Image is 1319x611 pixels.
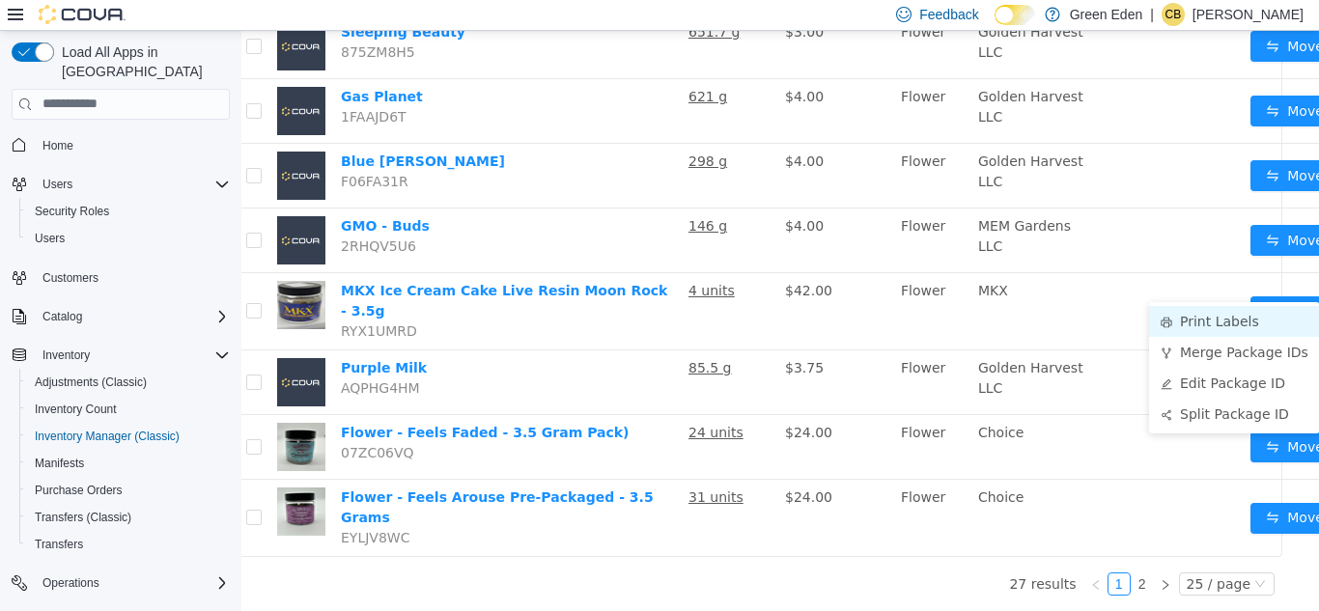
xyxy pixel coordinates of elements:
[35,537,83,552] span: Transfers
[908,337,1079,368] li: Edit Package ID
[99,78,165,94] span: 1FAAJD6T
[27,371,154,394] a: Adjustments (Classic)
[4,569,238,597] button: Operations
[42,177,72,192] span: Users
[35,483,123,498] span: Purchase Orders
[27,425,187,448] a: Inventory Manager (Classic)
[652,319,729,384] td: Flower
[99,414,173,430] span: 07ZC06VQ
[447,329,491,345] u: 85.5 g
[1009,472,1098,503] button: icon: swapMove
[908,275,1079,306] li: Print Labels
[19,225,238,252] button: Users
[737,123,842,158] span: Golden Harvest LLC
[908,368,1079,399] li: Split Package ID
[19,396,238,423] button: Inventory Count
[1009,401,1098,431] button: icon: swapMove
[652,48,729,113] td: Flower
[447,58,486,73] u: 621 g
[447,252,493,267] u: 4 units
[544,329,582,345] span: $3.75
[19,198,238,225] button: Security Roles
[27,227,230,250] span: Users
[19,369,238,396] button: Adjustments (Classic)
[544,252,591,267] span: $42.00
[27,371,230,394] span: Adjustments (Classic)
[652,449,729,525] td: Flower
[866,542,889,565] li: 1
[544,187,582,203] span: $4.00
[36,185,84,234] img: GMO - Buds placeholder
[912,542,936,565] li: Next Page
[867,542,888,564] a: 1
[1013,547,1024,561] i: icon: down
[35,571,107,595] button: Operations
[4,342,238,369] button: Inventory
[918,548,930,560] i: icon: right
[35,266,106,290] a: Customers
[19,504,238,531] button: Transfers (Classic)
[995,25,996,26] span: Dark Mode
[99,208,175,223] span: 2RHQV5U6
[737,394,782,409] span: Choice
[652,384,729,449] td: Flower
[99,14,174,29] span: 875ZM8H5
[27,479,130,502] a: Purchase Orders
[54,42,230,81] span: Load All Apps in [GEOGRAPHIC_DATA]
[919,286,931,297] i: icon: printer
[1070,3,1143,26] p: Green Eden
[27,425,230,448] span: Inventory Manager (Classic)
[849,548,860,560] i: icon: left
[1009,194,1098,225] button: icon: swapMove
[36,56,84,104] img: Gas Planet placeholder
[36,121,84,169] img: Blue Runtz placeholder
[652,242,729,319] td: Flower
[544,394,591,409] span: $24.00
[35,204,109,219] span: Security Roles
[99,349,179,365] span: AQPHG4HM
[768,542,834,565] li: 27 results
[35,133,230,157] span: Home
[35,429,180,444] span: Inventory Manager (Classic)
[27,506,139,529] a: Transfers (Classic)
[27,200,230,223] span: Security Roles
[27,506,230,529] span: Transfers (Classic)
[1009,65,1098,96] button: icon: swapMove
[447,458,502,474] u: 31 units
[39,5,126,24] img: Cova
[1150,3,1154,26] p: |
[99,143,167,158] span: F06FA31R
[447,187,486,203] u: 146 g
[908,306,1079,337] li: Merge Package IDs
[1193,3,1304,26] p: [PERSON_NAME]
[19,423,238,450] button: Inventory Manager (Classic)
[99,123,264,138] a: Blue [PERSON_NAME]
[42,575,99,591] span: Operations
[652,178,729,242] td: Flower
[36,250,84,298] img: MKX Ice Cream Cake Live Resin Moon Rock - 3.5g hero shot
[35,510,131,525] span: Transfers (Classic)
[737,187,829,223] span: MEM Gardens LLC
[4,131,238,159] button: Home
[35,134,81,157] a: Home
[19,450,238,477] button: Manifests
[27,533,230,556] span: Transfers
[1165,3,1182,26] span: CB
[35,571,230,595] span: Operations
[843,542,866,565] li: Previous Page
[544,58,582,73] span: $4.00
[42,138,73,153] span: Home
[99,458,412,494] a: Flower - Feels Arouse Pre-Packaged - 3.5 Grams
[447,123,486,138] u: 298 g
[27,452,230,475] span: Manifests
[737,458,782,474] span: Choice
[35,173,230,196] span: Users
[27,533,91,556] a: Transfers
[42,270,98,286] span: Customers
[544,458,591,474] span: $24.00
[35,344,98,367] button: Inventory
[544,123,582,138] span: $4.00
[4,264,238,292] button: Customers
[19,531,238,558] button: Transfers
[36,327,84,375] img: Purple Milk placeholder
